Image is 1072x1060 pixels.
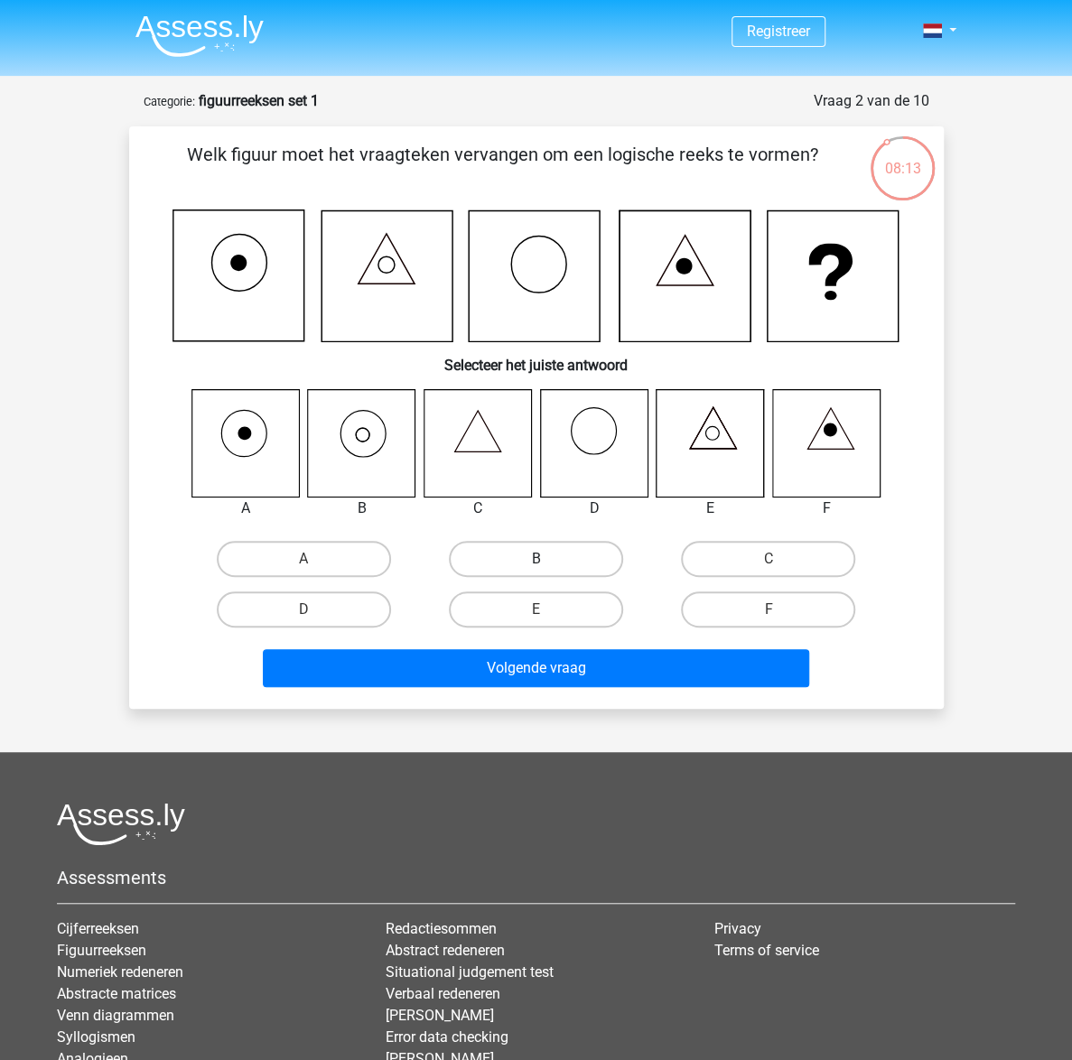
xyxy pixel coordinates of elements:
label: E [449,591,623,628]
a: Numeriek redeneren [57,963,183,981]
h6: Selecteer het juiste antwoord [158,342,915,374]
label: B [449,541,623,577]
a: Terms of service [713,942,818,959]
label: D [217,591,391,628]
strong: figuurreeksen set 1 [199,92,319,109]
a: Registreer [747,23,810,40]
a: Abstract redeneren [386,942,505,959]
small: Categorie: [144,95,195,108]
img: Assessly [135,14,264,57]
div: E [642,497,778,519]
label: F [681,591,855,628]
label: A [217,541,391,577]
a: Verbaal redeneren [386,985,500,1002]
a: Error data checking [386,1028,508,1046]
label: C [681,541,855,577]
div: B [294,497,430,519]
div: F [759,497,895,519]
a: Redactiesommen [386,920,497,937]
a: Privacy [713,920,760,937]
button: Volgende vraag [263,649,809,687]
img: Assessly logo [57,803,185,845]
div: C [410,497,546,519]
a: Syllogismen [57,1028,135,1046]
h5: Assessments [57,867,1015,888]
p: Welk figuur moet het vraagteken vervangen om een logische reeks te vormen? [158,141,847,195]
a: Cijferreeksen [57,920,139,937]
div: Vraag 2 van de 10 [814,90,929,112]
a: Figuurreeksen [57,942,146,959]
a: Situational judgement test [386,963,554,981]
a: Abstracte matrices [57,985,176,1002]
div: D [527,497,663,519]
div: 08:13 [869,135,937,180]
div: A [178,497,314,519]
a: [PERSON_NAME] [386,1007,494,1024]
a: Venn diagrammen [57,1007,174,1024]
